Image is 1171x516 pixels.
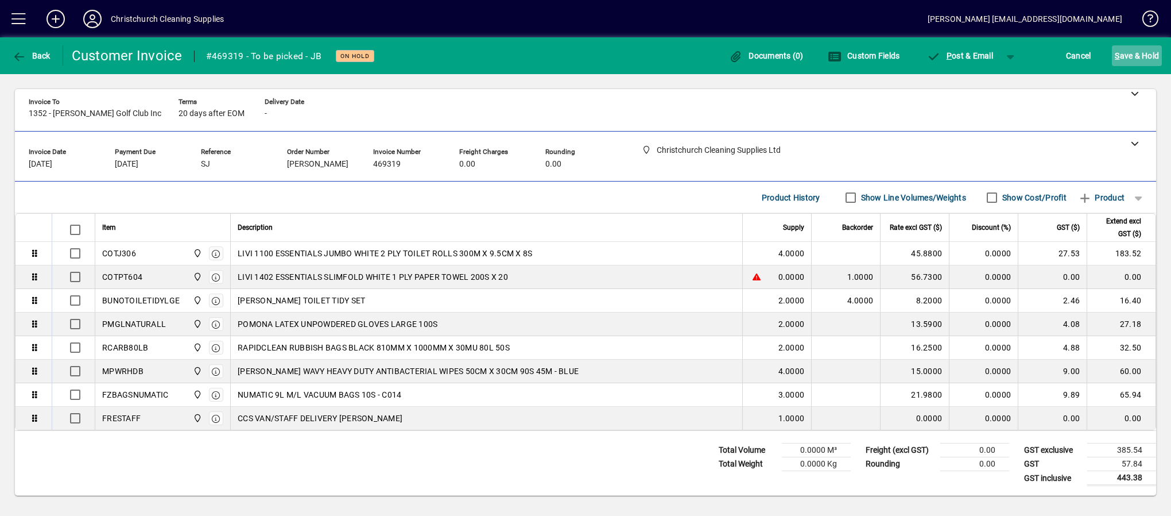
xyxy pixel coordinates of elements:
[190,247,203,260] span: Christchurch Cleaning Supplies Ltd
[1018,407,1087,430] td: 0.00
[890,221,942,234] span: Rate excl GST ($)
[1087,313,1156,336] td: 27.18
[926,51,993,60] span: ost & Email
[72,47,183,65] div: Customer Invoice
[1087,444,1156,457] td: 385.54
[1134,2,1157,40] a: Knowledge Base
[778,271,805,283] span: 0.0000
[190,271,203,283] span: Christchurch Cleaning Supplies Ltd
[887,295,942,306] div: 8.2000
[102,342,148,353] div: RCARB80LB
[12,51,51,60] span: Back
[287,160,348,169] span: [PERSON_NAME]
[190,341,203,354] span: Christchurch Cleaning Supplies Ltd
[757,187,825,208] button: Product History
[778,248,805,259] span: 4.0000
[860,457,940,471] td: Rounding
[102,318,166,330] div: PMGLNATURALL
[859,192,966,203] label: Show Line Volumes/Weights
[1087,336,1156,360] td: 32.50
[238,248,532,259] span: LIVI 1100 ESSENTIALS JUMBO WHITE 2 PLY TOILET ROLLS 300M X 9.5CM X 8S
[949,336,1018,360] td: 0.0000
[1018,336,1087,360] td: 4.88
[1018,457,1087,471] td: GST
[1087,383,1156,407] td: 65.94
[201,160,210,169] span: SJ
[1066,47,1091,65] span: Cancel
[1000,192,1067,203] label: Show Cost/Profit
[726,45,806,66] button: Documents (0)
[947,51,952,60] span: P
[1018,289,1087,313] td: 2.46
[729,51,804,60] span: Documents (0)
[265,109,267,118] span: -
[778,318,805,330] span: 2.0000
[778,295,805,306] span: 2.0000
[1072,187,1130,208] button: Product
[29,109,161,118] span: 1352 - [PERSON_NAME] Golf Club Inc
[847,295,874,306] span: 4.0000
[102,389,168,401] div: FZBAGSNUMATIC
[102,295,180,306] div: BUNOTOILETIDYLGE
[825,45,903,66] button: Custom Fields
[1094,215,1141,240] span: Extend excl GST ($)
[1087,289,1156,313] td: 16.40
[9,45,53,66] button: Back
[115,160,138,169] span: [DATE]
[1087,265,1156,289] td: 0.00
[238,342,510,353] span: RAPIDCLEAN RUBBISH BAGS BLACK 810MM X 1000MM X 30MU 80L 50S
[778,413,805,424] span: 1.0000
[972,221,1011,234] span: Discount (%)
[949,360,1018,383] td: 0.0000
[179,109,245,118] span: 20 days after EOM
[949,383,1018,407] td: 0.0000
[102,271,142,283] div: COTPT604
[1115,47,1159,65] span: ave & Hold
[1087,407,1156,430] td: 0.00
[190,388,203,401] span: Christchurch Cleaning Supplies Ltd
[190,365,203,378] span: Christchurch Cleaning Supplies Ltd
[1087,360,1156,383] td: 60.00
[238,295,365,306] span: [PERSON_NAME] TOILET TIDY SET
[762,188,820,207] span: Product History
[190,294,203,307] span: Christchurch Cleaning Supplies Ltd
[949,242,1018,265] td: 0.0000
[921,45,999,66] button: Post & Email
[928,10,1122,28] div: [PERSON_NAME] [EMAIL_ADDRESS][DOMAIN_NAME]
[949,265,1018,289] td: 0.0000
[778,389,805,401] span: 3.0000
[1018,444,1087,457] td: GST exclusive
[238,413,402,424] span: CCS VAN/STAFF DELIVERY [PERSON_NAME]
[1057,221,1080,234] span: GST ($)
[847,271,874,283] span: 1.0000
[940,457,1009,471] td: 0.00
[1018,242,1087,265] td: 27.53
[1018,471,1087,486] td: GST inclusive
[887,389,942,401] div: 21.9800
[238,318,437,330] span: POMONA LATEX UNPOWDERED GLOVES LARGE 100S
[102,221,116,234] span: Item
[206,47,322,66] div: #469319 - To be picked - JB
[887,413,942,424] div: 0.0000
[29,160,52,169] span: [DATE]
[1112,45,1162,66] button: Save & Hold
[1018,383,1087,407] td: 9.89
[778,365,805,377] span: 4.0000
[828,51,900,60] span: Custom Fields
[778,342,805,353] span: 2.0000
[782,444,851,457] td: 0.0000 M³
[102,365,144,377] div: MPWRHDB
[842,221,873,234] span: Backorder
[940,444,1009,457] td: 0.00
[783,221,804,234] span: Supply
[1018,265,1087,289] td: 0.00
[111,10,224,28] div: Christchurch Cleaning Supplies
[887,365,942,377] div: 15.0000
[887,248,942,259] div: 45.8800
[238,389,401,401] span: NUMATIC 9L M/L VACUUM BAGS 10S - C014
[1018,313,1087,336] td: 4.08
[713,444,782,457] td: Total Volume
[1087,457,1156,471] td: 57.84
[459,160,475,169] span: 0.00
[1115,51,1119,60] span: S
